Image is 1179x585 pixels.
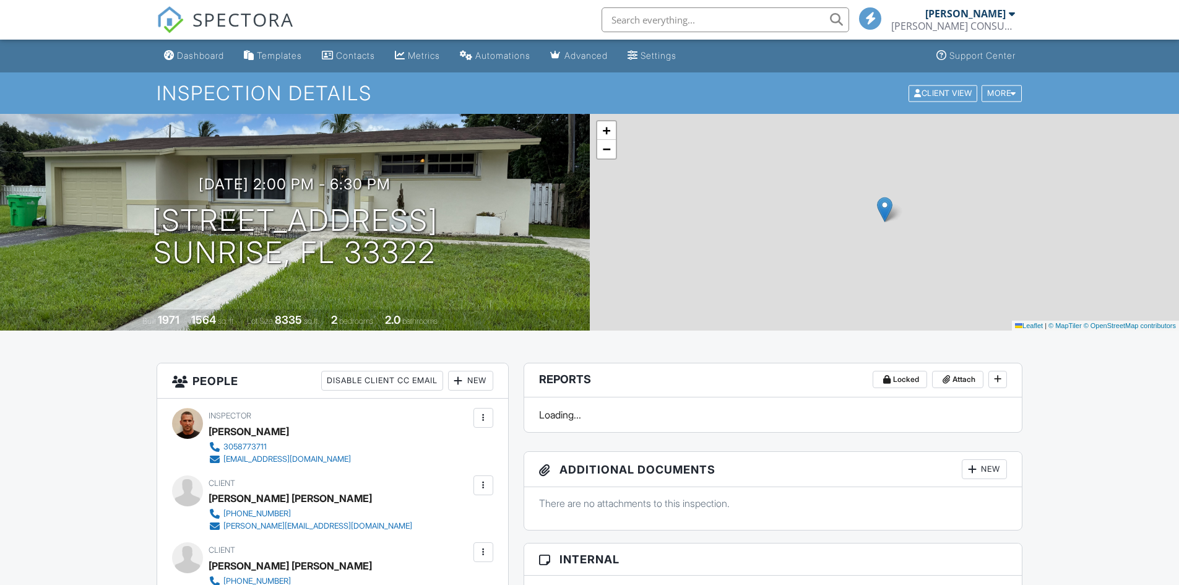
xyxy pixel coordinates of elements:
h3: [DATE] 2:00 pm - 6:30 pm [199,176,391,193]
h1: [STREET_ADDRESS] Sunrise, FL 33322 [152,204,438,270]
span: Built [142,316,156,326]
a: Templates [239,45,307,67]
span: bedrooms [339,316,373,326]
p: There are no attachments to this inspection. [539,496,1008,510]
div: Client View [909,85,977,102]
a: Support Center [931,45,1021,67]
div: [PERSON_NAME][EMAIL_ADDRESS][DOMAIN_NAME] [223,521,412,531]
img: Marker [877,197,892,222]
h3: People [157,363,508,399]
div: More [982,85,1022,102]
a: Zoom out [597,140,616,158]
h1: Inspection Details [157,82,1023,104]
a: Metrics [390,45,445,67]
div: Support Center [949,50,1016,61]
a: Settings [623,45,681,67]
div: 8335 [275,313,302,326]
a: © MapTiler [1048,322,1082,329]
div: BENOLIEL CONSULTING & SOLUTIONS LLC [891,20,1015,32]
div: [PERSON_NAME] [925,7,1006,20]
a: 3058773711 [209,441,351,453]
span: bathrooms [402,316,438,326]
div: 2.0 [385,313,400,326]
a: [PHONE_NUMBER] [209,508,412,520]
div: 1564 [191,313,216,326]
a: Contacts [317,45,380,67]
span: Lot Size [247,316,273,326]
div: New [962,459,1007,479]
a: Client View [907,88,980,97]
a: © OpenStreetMap contributors [1084,322,1176,329]
div: [PHONE_NUMBER] [223,509,291,519]
span: + [602,123,610,138]
div: Automations [475,50,530,61]
span: sq. ft. [218,316,235,326]
a: Automations (Basic) [455,45,535,67]
h3: Additional Documents [524,452,1022,487]
div: New [448,371,493,391]
div: Metrics [408,50,440,61]
a: Dashboard [159,45,229,67]
a: Advanced [545,45,613,67]
div: Templates [257,50,302,61]
div: [EMAIL_ADDRESS][DOMAIN_NAME] [223,454,351,464]
a: Leaflet [1015,322,1043,329]
span: Client [209,479,235,488]
span: Client [209,545,235,555]
a: SPECTORA [157,17,294,43]
div: Dashboard [177,50,224,61]
span: | [1045,322,1047,329]
span: Inspector [209,411,251,420]
img: The Best Home Inspection Software - Spectora [157,6,184,33]
div: 2 [331,313,337,326]
div: [PERSON_NAME] [PERSON_NAME] [209,557,372,575]
a: [PERSON_NAME][EMAIL_ADDRESS][DOMAIN_NAME] [209,520,412,532]
h3: Internal [524,544,1022,576]
a: [EMAIL_ADDRESS][DOMAIN_NAME] [209,453,351,466]
div: Contacts [336,50,375,61]
div: [PERSON_NAME] [209,422,289,441]
input: Search everything... [602,7,849,32]
div: Disable Client CC Email [321,371,443,391]
div: Settings [641,50,676,61]
span: − [602,141,610,157]
div: 3058773711 [223,442,267,452]
div: [PERSON_NAME] [PERSON_NAME] [209,489,372,508]
div: 1971 [158,313,179,326]
span: SPECTORA [192,6,294,32]
div: Advanced [564,50,608,61]
span: sq.ft. [304,316,319,326]
a: Zoom in [597,121,616,140]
